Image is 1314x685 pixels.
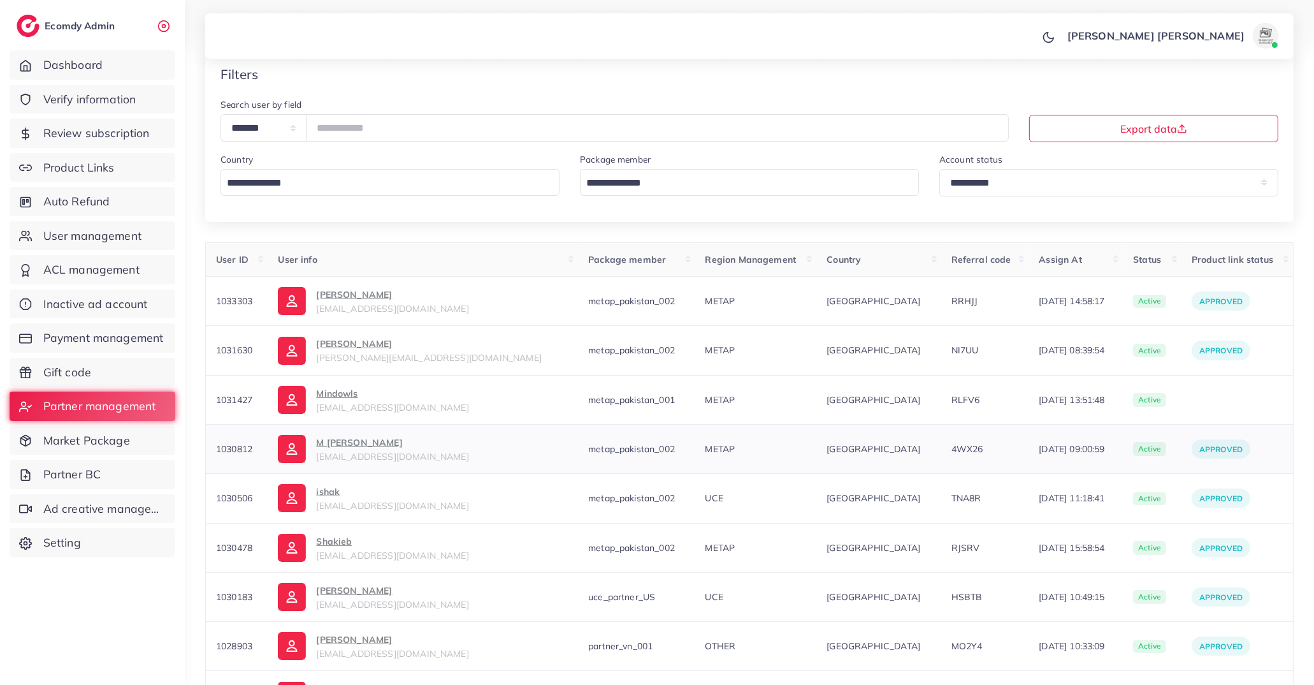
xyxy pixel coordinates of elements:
[43,91,136,108] span: Verify information
[1199,543,1243,553] span: Approved
[216,394,252,406] span: 1031427
[278,484,306,512] img: ic-user-info.36bf1079.svg
[1133,541,1166,555] span: active
[951,443,983,455] span: 4WX26
[1133,442,1166,456] span: active
[827,492,930,505] span: [GEOGRAPHIC_DATA]
[1133,254,1161,265] span: Status
[278,287,568,315] a: [PERSON_NAME][EMAIL_ADDRESS][DOMAIN_NAME]
[278,583,568,611] a: [PERSON_NAME][EMAIL_ADDRESS][DOMAIN_NAME]
[1039,344,1113,357] span: [DATE] 08:39:54
[316,632,468,647] p: [PERSON_NAME]
[43,193,110,210] span: Auto Refund
[588,591,655,603] span: uce_partner_US
[316,402,468,413] span: [EMAIL_ADDRESS][DOMAIN_NAME]
[588,443,675,455] span: metap_pakistan_002
[827,254,861,265] span: Country
[216,542,252,554] span: 1030478
[10,528,175,557] a: Setting
[827,541,930,554] span: [GEOGRAPHIC_DATA]
[705,542,735,554] span: METAP
[216,295,252,307] span: 1033303
[951,394,980,406] span: RLFV6
[588,344,675,356] span: metap_pakistan_002
[1199,642,1243,651] span: Approved
[1199,593,1243,602] span: Approved
[43,364,91,381] span: Gift code
[588,295,675,307] span: metap_pakistan_002
[1039,492,1113,505] span: [DATE] 11:18:41
[1133,492,1166,506] span: active
[43,125,150,142] span: Review subscription
[951,295,978,307] span: RRHJJ
[43,261,140,278] span: ACL management
[316,500,468,512] span: [EMAIL_ADDRESS][DOMAIN_NAME]
[705,492,723,504] span: UCE
[316,583,468,598] p: [PERSON_NAME]
[1039,640,1113,652] span: [DATE] 10:33:09
[278,337,306,365] img: ic-user-info.36bf1079.svg
[43,501,166,517] span: Ad creative management
[588,542,675,554] span: metap_pakistan_002
[1060,23,1283,48] a: [PERSON_NAME] [PERSON_NAME]avatar
[1133,295,1166,309] span: active
[827,295,930,307] span: [GEOGRAPHIC_DATA]
[10,290,175,319] a: Inactive ad account
[1199,494,1243,503] span: Approved
[705,591,723,603] span: UCE
[705,295,735,307] span: METAP
[10,323,175,353] a: Payment management
[588,640,653,652] span: partner_vn_001
[1039,443,1113,455] span: [DATE] 09:00:59
[222,173,543,193] input: Search for option
[43,330,164,346] span: Payment management
[1199,445,1243,454] span: Approved
[17,15,40,37] img: logo
[10,187,175,216] a: Auto Refund
[10,119,175,148] a: Review subscription
[316,336,542,351] p: [PERSON_NAME]
[588,254,666,265] span: Package member
[43,398,156,415] span: Partner management
[278,287,306,315] img: ic-user-info.36bf1079.svg
[10,85,175,114] a: Verify information
[316,386,468,401] p: Mindowls
[17,15,118,37] a: logoEcomdy Admin
[827,591,930,603] span: [GEOGRAPHIC_DATA]
[43,432,130,449] span: Market Package
[588,394,675,406] span: metap_pakistan_001
[278,632,306,660] img: ic-user-info.36bf1079.svg
[43,296,148,313] span: Inactive ad account
[278,336,568,364] a: [PERSON_NAME][PERSON_NAME][EMAIL_ADDRESS][DOMAIN_NAME]
[220,66,258,82] h4: Filters
[278,386,568,414] a: Mindowls[EMAIL_ADDRESS][DOMAIN_NAME]
[278,534,306,562] img: ic-user-info.36bf1079.svg
[216,254,249,265] span: User ID
[316,451,468,462] span: [EMAIL_ADDRESS][DOMAIN_NAME]
[705,254,797,265] span: Region Management
[951,492,981,504] span: TNA8R
[1133,344,1166,358] span: active
[278,484,568,512] a: ishak[EMAIL_ADDRESS][DOMAIN_NAME]
[278,254,317,265] span: User info
[10,494,175,524] a: Ad creative management
[220,153,253,166] label: Country
[827,394,930,406] span: [GEOGRAPHIC_DATA]
[582,173,902,193] input: Search for option
[1199,346,1243,355] span: Approved
[705,443,735,455] span: METAP
[43,159,115,176] span: Product Links
[216,492,252,504] span: 1030506
[1199,297,1243,306] span: Approved
[951,344,979,356] span: NI7UU
[220,169,560,196] div: Search for option
[43,228,141,244] span: User management
[588,492,675,504] span: metap_pakistan_002
[1133,393,1166,407] span: active
[316,352,542,364] span: [PERSON_NAME][EMAIL_ADDRESS][DOMAIN_NAME]
[580,153,651,166] label: Package member
[705,344,735,356] span: METAP
[216,344,252,356] span: 1031630
[951,591,983,603] span: HSBTB
[939,153,1002,166] label: Account status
